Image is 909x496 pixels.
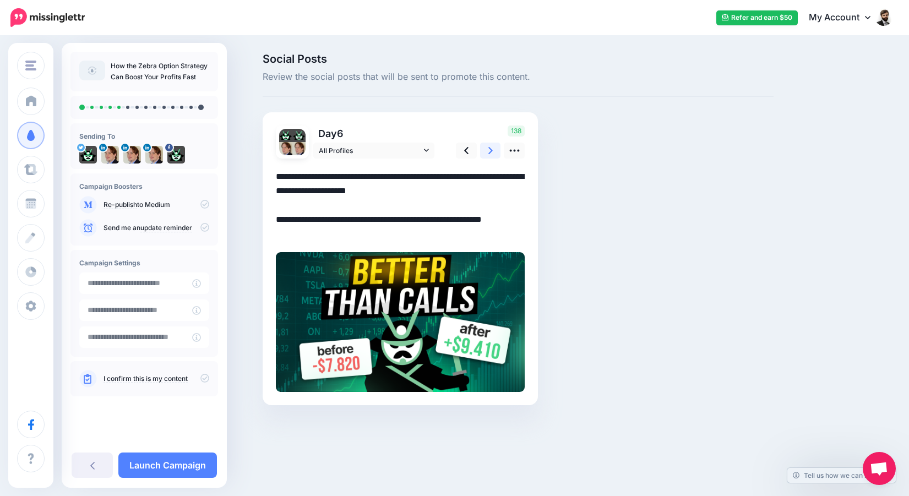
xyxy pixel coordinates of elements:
[145,146,163,163] img: 1516875146510-36910.png
[79,61,105,80] img: article-default-image-icon.png
[104,200,209,210] p: to Medium
[111,61,209,83] p: How the Zebra Option Strategy Can Boost Your Profits Fast
[167,146,185,163] img: 27336225_151389455652910_1565411349143726443_n-bsa35343.jpg
[263,53,774,64] span: Social Posts
[263,70,774,84] span: Review the social posts that will be sent to promote this content.
[292,142,306,155] img: 1516875146510-36910.png
[337,128,344,139] span: 6
[787,468,896,483] a: Tell us how we can improve
[123,146,141,163] img: 1516875146510-36910.png
[79,132,209,140] h4: Sending To
[279,142,292,155] img: 1516875146510-36910.png
[292,129,306,142] img: 27336225_151389455652910_1565411349143726443_n-bsa35343.jpg
[79,182,209,190] h4: Campaign Boosters
[79,146,97,163] img: 2ca209cbd0d4c72e6030dcff89c4785e-24551.jpeg
[101,146,119,163] img: 1516875146510-36910.png
[276,252,525,392] img: HPBCITYVF3N2H9ESS1UMCJ1QMF0TBCYQ.png
[313,143,434,159] a: All Profiles
[313,126,436,141] p: Day
[508,126,525,137] span: 138
[279,129,292,142] img: 2ca209cbd0d4c72e6030dcff89c4785e-24551.jpeg
[25,61,36,70] img: menu.png
[10,8,85,27] img: Missinglettr
[319,145,421,156] span: All Profiles
[79,259,209,267] h4: Campaign Settings
[798,4,892,31] a: My Account
[104,223,209,233] p: Send me an
[863,452,896,485] div: Aprire la chat
[140,224,192,232] a: update reminder
[104,200,137,209] a: Re-publish
[716,10,798,25] a: Refer and earn $50
[104,374,188,383] a: I confirm this is my content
